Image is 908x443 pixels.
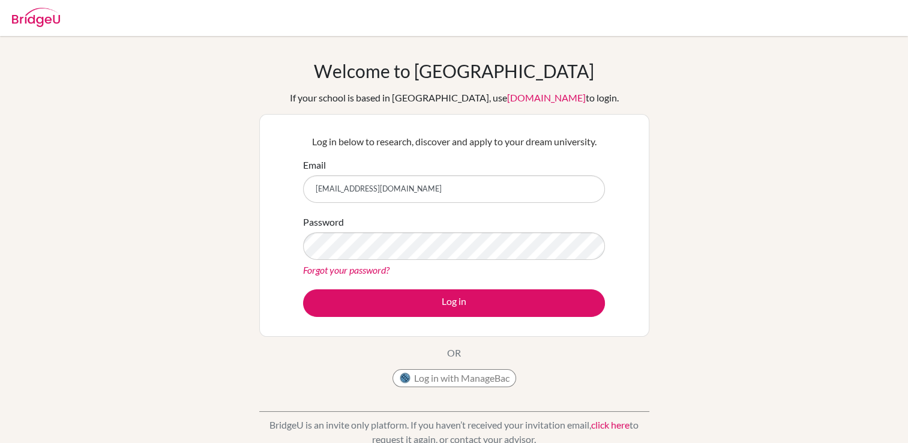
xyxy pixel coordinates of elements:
[392,369,516,387] button: Log in with ManageBac
[303,289,605,317] button: Log in
[447,346,461,360] p: OR
[303,215,344,229] label: Password
[303,158,326,172] label: Email
[290,91,619,105] div: If your school is based in [GEOGRAPHIC_DATA], use to login.
[12,8,60,27] img: Bridge-U
[507,92,586,103] a: [DOMAIN_NAME]
[591,419,630,430] a: click here
[303,134,605,149] p: Log in below to research, discover and apply to your dream university.
[314,60,594,82] h1: Welcome to [GEOGRAPHIC_DATA]
[303,264,389,276] a: Forgot your password?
